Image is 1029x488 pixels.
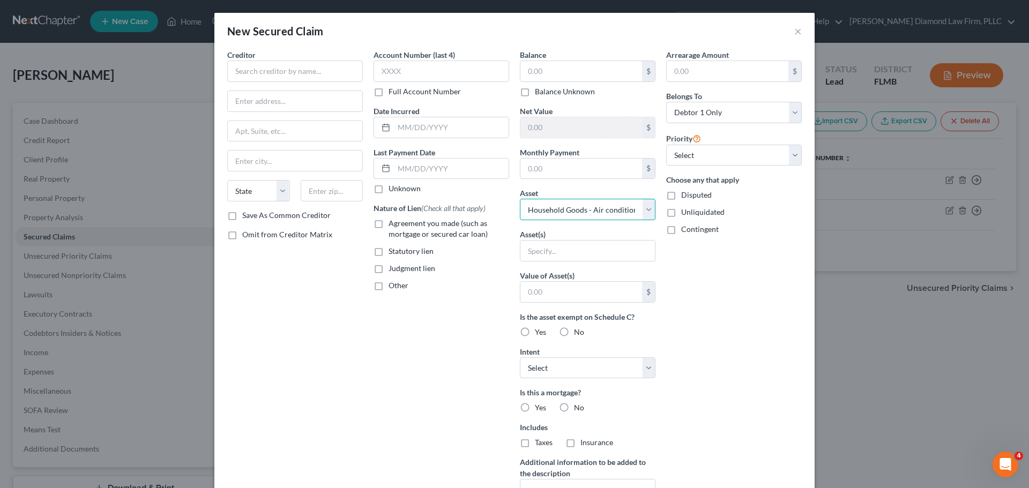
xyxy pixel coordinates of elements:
span: Asset [520,189,538,198]
button: × [794,25,802,37]
span: Judgment lien [389,264,435,273]
label: Save As Common Creditor [242,210,331,221]
label: Date Incurred [374,106,420,117]
input: 0.00 [667,61,788,81]
input: Specify... [520,241,655,261]
input: MM/DD/YYYY [394,117,509,138]
span: Contingent [681,224,719,234]
label: Is the asset exempt on Schedule C? [520,311,655,322]
label: Is this a mortgage? [520,387,655,398]
label: Additional information to be added to the description [520,456,655,479]
label: Arrearage Amount [666,49,729,61]
div: $ [788,61,801,81]
input: Enter city... [228,151,362,171]
span: Yes [535,327,546,336]
iframe: Intercom live chat [993,452,1018,477]
label: Full Account Number [389,86,461,97]
label: Priority [666,132,701,145]
span: No [574,403,584,412]
label: Includes [520,422,655,433]
div: $ [642,61,655,81]
div: $ [642,282,655,302]
input: 0.00 [520,117,642,138]
label: Intent [520,346,540,357]
label: Last Payment Date [374,147,435,158]
input: 0.00 [520,159,642,179]
span: Other [389,281,408,290]
span: Insurance [580,438,613,447]
label: Unknown [389,183,421,194]
input: 0.00 [520,61,642,81]
span: Agreement you made (such as mortgage or secured car loan) [389,219,488,238]
span: Omit from Creditor Matrix [242,230,332,239]
label: Asset(s) [520,229,546,240]
span: Taxes [535,438,553,447]
label: Net Value [520,106,553,117]
span: No [574,327,584,336]
label: Value of Asset(s) [520,270,575,281]
input: XXXX [374,61,509,82]
div: New Secured Claim [227,24,324,39]
div: $ [642,117,655,138]
input: 0.00 [520,282,642,302]
label: Nature of Lien [374,202,486,214]
input: Enter zip... [301,180,363,201]
div: $ [642,159,655,179]
span: Statutory lien [389,246,434,256]
label: Balance [520,49,546,61]
span: Belongs To [666,92,702,101]
input: Enter address... [228,91,362,111]
span: Creditor [227,50,256,59]
span: Yes [535,403,546,412]
input: MM/DD/YYYY [394,159,509,179]
span: Unliquidated [681,207,725,216]
label: Monthly Payment [520,147,579,158]
span: (Check all that apply) [421,204,486,213]
input: Search creditor by name... [227,61,363,82]
span: 4 [1015,452,1023,460]
label: Balance Unknown [535,86,595,97]
span: Disputed [681,190,712,199]
label: Account Number (last 4) [374,49,455,61]
label: Choose any that apply [666,174,802,185]
input: Apt, Suite, etc... [228,121,362,141]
